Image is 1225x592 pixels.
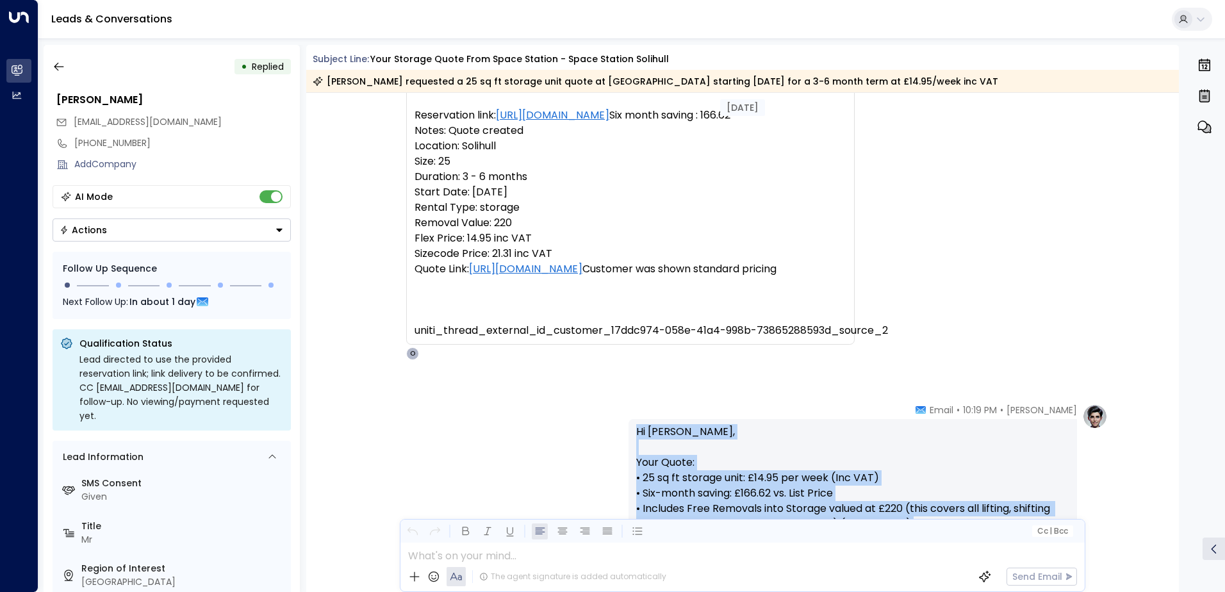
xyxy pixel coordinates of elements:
[81,562,286,575] label: Region of Interest
[313,75,998,88] div: [PERSON_NAME] requested a 25 sq ft storage unit quote at [GEOGRAPHIC_DATA] starting [DATE] for a ...
[81,490,286,504] div: Given
[53,218,291,242] button: Actions
[930,404,953,416] span: Email
[415,15,846,338] pre: Name: [PERSON_NAME] Email: [EMAIL_ADDRESS][DOMAIN_NAME] Phone: [PHONE_NUMBER] Unit: 25 sq ft Pers...
[1000,404,1003,416] span: •
[63,262,281,275] div: Follow Up Sequence
[74,115,222,128] span: [EMAIL_ADDRESS][DOMAIN_NAME]
[81,533,286,547] div: Mr
[81,477,286,490] label: SMS Consent
[963,404,997,416] span: 10:19 PM
[51,12,172,26] a: Leads & Conversations
[479,571,666,582] div: The agent signature is added automatically
[1049,527,1052,536] span: |
[720,99,765,116] div: [DATE]
[469,261,582,277] a: [URL][DOMAIN_NAME]
[496,108,609,123] a: [URL][DOMAIN_NAME]
[1032,525,1073,538] button: Cc|Bcc
[957,404,960,416] span: •
[404,523,420,539] button: Undo
[81,520,286,533] label: Title
[60,224,107,236] div: Actions
[79,337,283,350] p: Qualification Status
[63,295,281,309] div: Next Follow Up:
[53,218,291,242] div: Button group with a nested menu
[79,352,283,423] div: Lead directed to use the provided reservation link; link delivery to be confirmed. CC [EMAIL_ADDR...
[129,295,195,309] span: In about 1 day
[406,347,419,360] div: O
[56,92,291,108] div: [PERSON_NAME]
[74,115,222,129] span: satelnaik@gmail.com
[370,53,669,66] div: Your storage quote from Space Station - Space Station Solihull
[1007,404,1077,416] span: [PERSON_NAME]
[313,53,369,65] span: Subject Line:
[241,55,247,78] div: •
[1082,404,1108,429] img: profile-logo.png
[427,523,443,539] button: Redo
[74,136,291,150] div: [PHONE_NUMBER]
[252,60,284,73] span: Replied
[74,158,291,171] div: AddCompany
[81,575,286,589] div: [GEOGRAPHIC_DATA]
[75,190,113,203] div: AI Mode
[58,450,144,464] div: Lead Information
[1037,527,1067,536] span: Cc Bcc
